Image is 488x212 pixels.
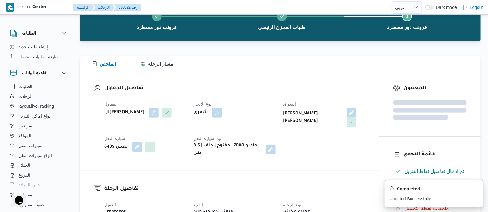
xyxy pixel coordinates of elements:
span: انواع اماكن التنزيل [18,112,52,120]
span: المقاول [104,102,118,106]
button: الرحلات [7,91,70,101]
span: الفرع [193,202,203,207]
span: الطلبات [18,83,32,90]
button: سيارات النقل [7,141,70,150]
span: فرونت دور مسطرد [137,24,177,31]
span: انواع سيارات النقل [18,152,52,159]
button: عقود المقاولين [7,200,70,210]
b: جامبو 7000 | مفتوح | جاف | 3.5 طن [193,142,261,157]
button: 330322 رقم [113,4,141,11]
span: العملاء [18,162,30,169]
button: إنشاء طلب جديد [7,42,70,52]
button: انواع اماكن التنزيل [7,111,70,121]
button: Logout [460,1,486,14]
div: الطلبات [5,42,73,64]
span: Completed [397,186,420,193]
span: المقاولين [18,191,35,198]
b: [PERSON_NAME] [PERSON_NAME] [283,110,342,125]
span: الملخص [92,61,116,66]
h3: الطلبات [22,30,36,37]
button: عقود العملاء [7,180,70,190]
button: المقاولين [7,190,70,200]
span: السواق [283,102,296,106]
span: عقود المقاولين [18,201,45,208]
button: الطلبات [7,82,70,91]
span: المواقع [18,132,31,139]
div: Notification [390,185,478,193]
span: مسار الرحلة [141,61,173,66]
span: نوع الرحله [283,202,302,207]
b: ال[PERSON_NAME] [104,109,145,116]
b: شهري [193,109,208,116]
span: فرونت دور مسطرد [387,24,427,31]
span: إنشاء طلب جديد [18,43,48,50]
span: متابعة الطلبات النشطة [18,53,59,60]
button: الطلبات [10,30,68,37]
span: السواقين [18,122,35,130]
iframe: chat widget [6,187,26,206]
button: الفروع [7,170,70,180]
span: نوع الايجار [193,102,212,106]
button: فرونت دور مسطرد [94,4,219,36]
span: الرحلات [18,93,33,100]
button: العملاء [7,160,70,170]
span: الفروع [18,171,30,179]
span: 3 [406,14,408,19]
p: Updated Successfully [390,196,478,202]
span: سيارة النقل [104,136,125,141]
button: فرونت دور مسطرد [344,4,470,36]
h3: قائمة التحقق [403,150,467,159]
button: layout.liveTracking [7,101,70,111]
h3: تفاصيل المقاول [104,84,365,93]
span: Logout [470,4,483,11]
span: Dark mode [434,5,457,10]
span: طلبات المخزن الرئيسى [258,24,306,31]
button: المواقع [7,131,70,141]
span: نوع سيارة النقل [193,136,221,141]
svg: Step 1 is complete [154,14,159,19]
h3: قاعدة البيانات [22,69,46,77]
b: بعس 6435 [104,143,128,151]
span: layout.liveTracking [18,102,54,110]
button: متابعة الطلبات النشطة [7,52,70,62]
b: Center [32,5,47,10]
button: انواع سيارات النقل [7,150,70,160]
span: تم ادخال تفاصيل نفاط التنزيل [404,169,464,174]
h3: المعينون [403,84,467,93]
button: السواقين [7,121,70,131]
span: سيارات النقل [18,142,42,149]
button: قاعدة البيانات [10,69,68,77]
svg: Step 2 is complete [280,14,284,19]
button: الرحلات [93,4,115,11]
span: عقود العملاء [18,181,40,189]
button: تم ادخال تفاصيل نفاط التنزيل [393,166,467,176]
h3: تفاصيل الرحلة [104,185,365,193]
span: العميل [104,202,116,207]
img: X8yXhbKr1z7QwAAAABJRU5ErkJggg== [6,3,14,12]
button: الرئيسيه [73,4,94,11]
span: تم ادخال تفاصيل نفاط التنزيل [404,168,464,175]
button: طلبات المخزن الرئيسى [219,4,344,36]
